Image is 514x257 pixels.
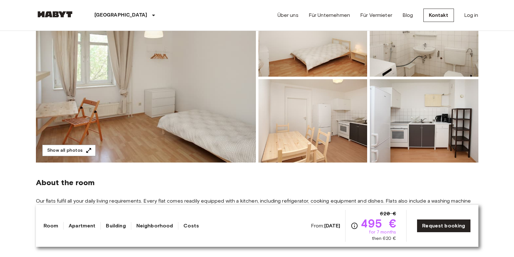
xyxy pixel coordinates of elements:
[417,219,470,233] a: Request booking
[69,222,95,230] a: Apartment
[380,210,396,218] span: 620 €
[370,79,478,163] img: Picture of unit DE-01-193-02M
[94,11,147,19] p: [GEOGRAPHIC_DATA]
[361,218,396,229] span: 495 €
[311,222,340,229] span: From:
[42,145,96,156] button: Show all photos
[423,9,454,22] a: Kontakt
[183,222,199,230] a: Costs
[360,11,392,19] a: Für Vermieter
[106,222,126,230] a: Building
[36,198,478,219] span: Our flats fulfil all your daily living requirements. Every flat comes readily equipped with a kit...
[372,235,396,242] span: then 620 €
[44,222,58,230] a: Room
[351,222,358,230] svg: Check cost overview for full price breakdown. Please note that discounts apply to new joiners onl...
[309,11,350,19] a: Für Unternehmen
[324,223,340,229] b: [DATE]
[464,11,478,19] a: Log in
[36,11,74,17] img: Habyt
[36,178,478,187] span: About the room
[278,11,298,19] a: Über uns
[369,229,396,235] span: for 7 months
[136,222,173,230] a: Neighborhood
[402,11,413,19] a: Blog
[258,79,367,163] img: Picture of unit DE-01-193-02M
